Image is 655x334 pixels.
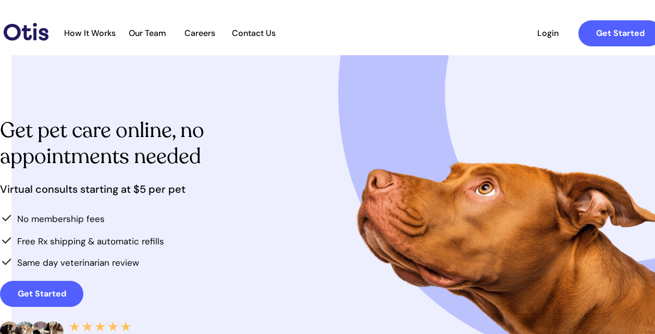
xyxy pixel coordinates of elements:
span: Contact Us [226,28,281,38]
span: Login [524,28,572,38]
a: Login [524,20,572,46]
a: Our Team [122,28,173,39]
a: Contact Us [226,28,281,39]
span: Careers [174,28,225,38]
span: No membership fees [17,213,105,225]
span: How It Works [59,28,121,38]
strong: Get Started [18,288,66,299]
a: How It Works [59,28,121,39]
a: Careers [174,28,225,39]
span: Same day veterinarian review [17,257,139,268]
strong: Get Started [596,28,645,39]
span: Free Rx shipping & automatic refills [17,236,164,247]
span: Our Team [122,28,173,38]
